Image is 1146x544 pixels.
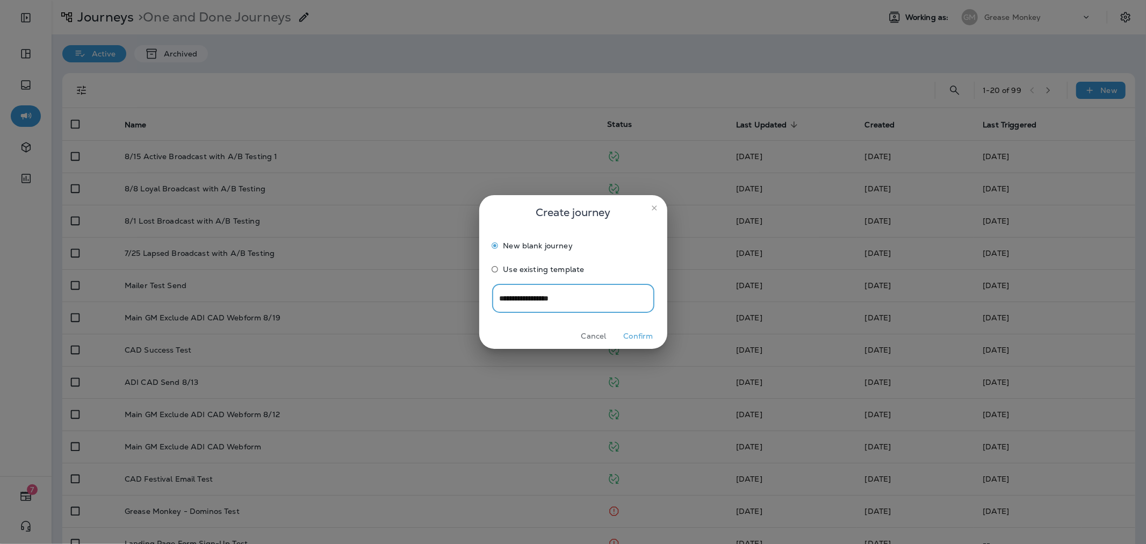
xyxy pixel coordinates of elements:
[503,241,573,250] span: New blank journey
[503,265,585,274] span: Use existing template
[618,328,659,345] button: Confirm
[574,328,614,345] button: Cancel
[646,199,663,217] button: close
[536,204,610,221] span: Create journey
